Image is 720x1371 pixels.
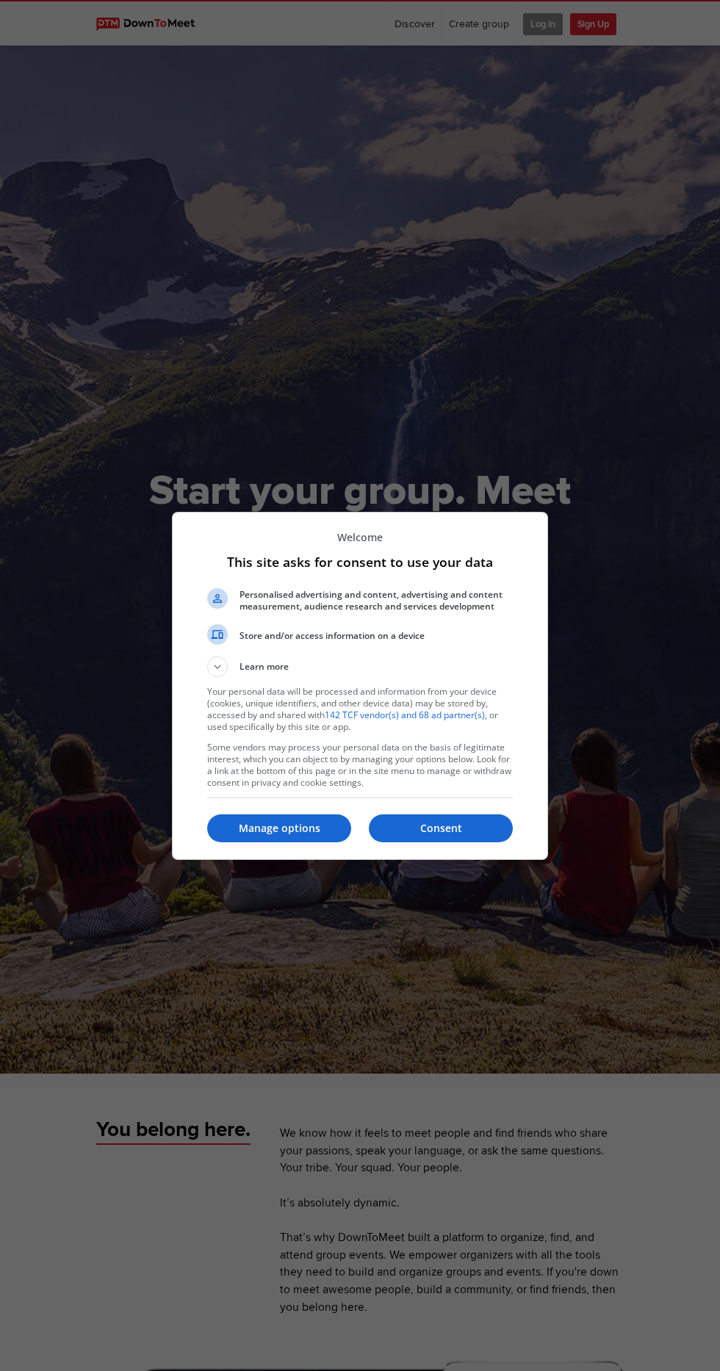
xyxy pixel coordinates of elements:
[207,742,513,789] p: Some vendors may process your personal data on the basis of legitimate interest, which you can ob...
[207,814,351,842] button: Manage options
[369,814,513,842] button: Consent
[240,630,513,642] span: Store and/or access information on a device
[172,512,548,860] div: This site asks for consent to use your data
[207,656,513,677] button: Learn more
[207,553,513,571] h1: This site asks for consent to use your data
[207,530,513,544] p: Welcome
[207,821,351,836] p: Manage options
[325,709,485,721] a: 142 TCF vendor(s) and 68 ad partner(s)
[240,589,513,612] span: Personalised advertising and content, advertising and content measurement, audience research and ...
[240,660,289,677] span: Learn more
[369,821,513,836] p: Consent
[207,686,513,733] p: Your personal data will be processed and information from your device (cookies, unique identifier...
